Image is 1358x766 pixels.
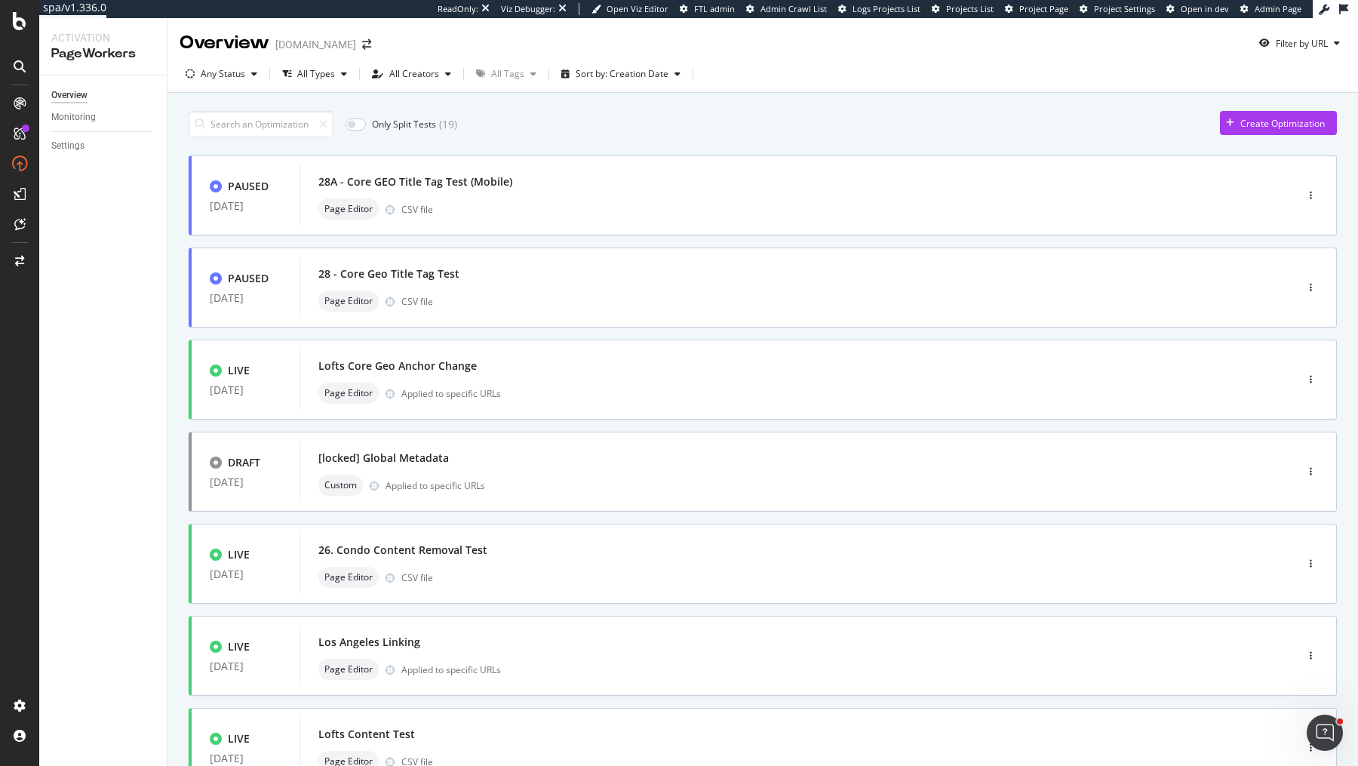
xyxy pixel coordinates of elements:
[401,387,501,400] div: Applied to specific URLs
[362,39,371,50] div: arrow-right-arrow-left
[470,62,542,86] button: All Tags
[439,117,457,132] div: ( 19 )
[853,3,920,14] span: Logs Projects List
[318,635,420,650] div: Los Angeles Linking
[1094,3,1155,14] span: Project Settings
[1220,111,1337,135] button: Create Optimization
[51,30,155,45] div: Activation
[210,660,281,672] div: [DATE]
[591,3,668,15] a: Open Viz Editor
[324,665,373,674] span: Page Editor
[576,69,668,78] div: Sort by: Creation Date
[324,757,373,766] span: Page Editor
[501,3,555,15] div: Viz Debugger:
[180,30,269,56] div: Overview
[324,389,373,398] span: Page Editor
[228,455,260,470] div: DRAFT
[401,203,433,216] div: CSV file
[318,659,379,680] div: neutral label
[324,205,373,214] span: Page Editor
[51,138,84,154] div: Settings
[1240,3,1301,15] a: Admin Page
[946,3,994,14] span: Projects List
[201,69,245,78] div: Any Status
[324,297,373,306] span: Page Editor
[275,37,356,52] div: [DOMAIN_NAME]
[318,727,415,742] div: Lofts Content Test
[51,109,156,125] a: Monitoring
[324,573,373,582] span: Page Editor
[228,639,250,654] div: LIVE
[680,3,735,15] a: FTL admin
[210,568,281,580] div: [DATE]
[318,451,449,466] div: [locked] Global Metadata
[1255,3,1301,14] span: Admin Page
[760,3,827,14] span: Admin Crawl List
[746,3,827,15] a: Admin Crawl List
[318,198,379,220] div: neutral label
[1005,3,1068,15] a: Project Page
[228,179,269,194] div: PAUSED
[210,476,281,488] div: [DATE]
[1253,31,1346,55] button: Filter by URL
[932,3,994,15] a: Projects List
[51,88,88,103] div: Overview
[210,752,281,764] div: [DATE]
[386,479,485,492] div: Applied to specific URLs
[228,363,250,378] div: LIVE
[228,547,250,562] div: LIVE
[389,69,439,78] div: All Creators
[318,567,379,588] div: neutral label
[694,3,735,14] span: FTL admin
[318,358,477,374] div: Lofts Core Geo Anchor Change
[51,45,155,63] div: PageWorkers
[401,571,433,584] div: CSV file
[324,481,357,490] span: Custom
[276,62,353,86] button: All Types
[401,295,433,308] div: CSV file
[318,543,487,558] div: 26. Condo Content Removal Test
[228,271,269,286] div: PAUSED
[318,174,512,189] div: 28A - Core GEO Title Tag Test (Mobile)
[228,731,250,746] div: LIVE
[318,475,363,496] div: neutral label
[438,3,478,15] div: ReadOnly:
[1080,3,1155,15] a: Project Settings
[555,62,687,86] button: Sort by: Creation Date
[607,3,668,14] span: Open Viz Editor
[491,69,524,78] div: All Tags
[1166,3,1229,15] a: Open in dev
[1019,3,1068,14] span: Project Page
[1240,117,1325,130] div: Create Optimization
[189,111,333,137] input: Search an Optimization
[318,266,459,281] div: 28 - Core Geo Title Tag Test
[1307,715,1343,751] iframe: Intercom live chat
[51,138,156,154] a: Settings
[1181,3,1229,14] span: Open in dev
[318,291,379,312] div: neutral label
[297,69,335,78] div: All Types
[51,88,156,103] a: Overview
[366,62,457,86] button: All Creators
[401,663,501,676] div: Applied to specific URLs
[838,3,920,15] a: Logs Projects List
[180,62,263,86] button: Any Status
[210,200,281,212] div: [DATE]
[51,109,96,125] div: Monitoring
[372,118,436,131] div: Only Split Tests
[210,292,281,304] div: [DATE]
[318,383,379,404] div: neutral label
[210,384,281,396] div: [DATE]
[1276,37,1328,50] div: Filter by URL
